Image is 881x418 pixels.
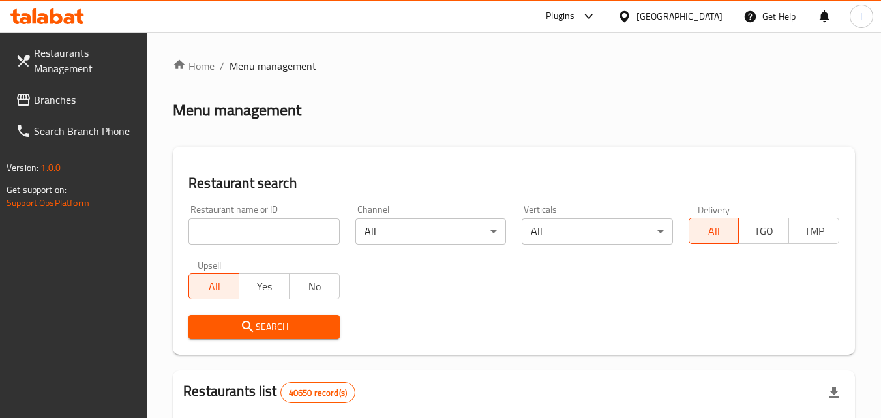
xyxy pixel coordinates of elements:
span: No [295,277,335,296]
a: Branches [5,84,147,115]
span: Yes [245,277,284,296]
div: Plugins [546,8,575,24]
div: All [522,218,672,245]
span: Branches [34,92,137,108]
div: Total records count [280,382,355,403]
button: No [289,273,340,299]
label: Delivery [698,205,730,214]
span: TGO [744,222,784,241]
button: TGO [738,218,789,244]
span: Search Branch Phone [34,123,137,139]
label: Upsell [198,260,222,269]
span: Search [199,319,329,335]
span: Restaurants Management [34,45,137,76]
span: l [860,9,862,23]
nav: breadcrumb [173,58,855,74]
button: Search [188,315,339,339]
button: TMP [788,218,839,244]
li: / [220,58,224,74]
button: All [188,273,239,299]
span: 40650 record(s) [281,387,355,399]
div: [GEOGRAPHIC_DATA] [636,9,723,23]
span: 1.0.0 [40,159,61,176]
button: All [689,218,739,244]
span: TMP [794,222,834,241]
h2: Restaurant search [188,173,839,193]
span: Get support on: [7,181,67,198]
a: Home [173,58,215,74]
a: Restaurants Management [5,37,147,84]
input: Search for restaurant name or ID.. [188,218,339,245]
a: Support.OpsPlatform [7,194,89,211]
span: Version: [7,159,38,176]
h2: Restaurants list [183,381,355,403]
button: Yes [239,273,290,299]
div: All [355,218,506,245]
h2: Menu management [173,100,301,121]
span: All [194,277,234,296]
div: Export file [818,377,850,408]
span: All [694,222,734,241]
a: Search Branch Phone [5,115,147,147]
span: Menu management [230,58,316,74]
